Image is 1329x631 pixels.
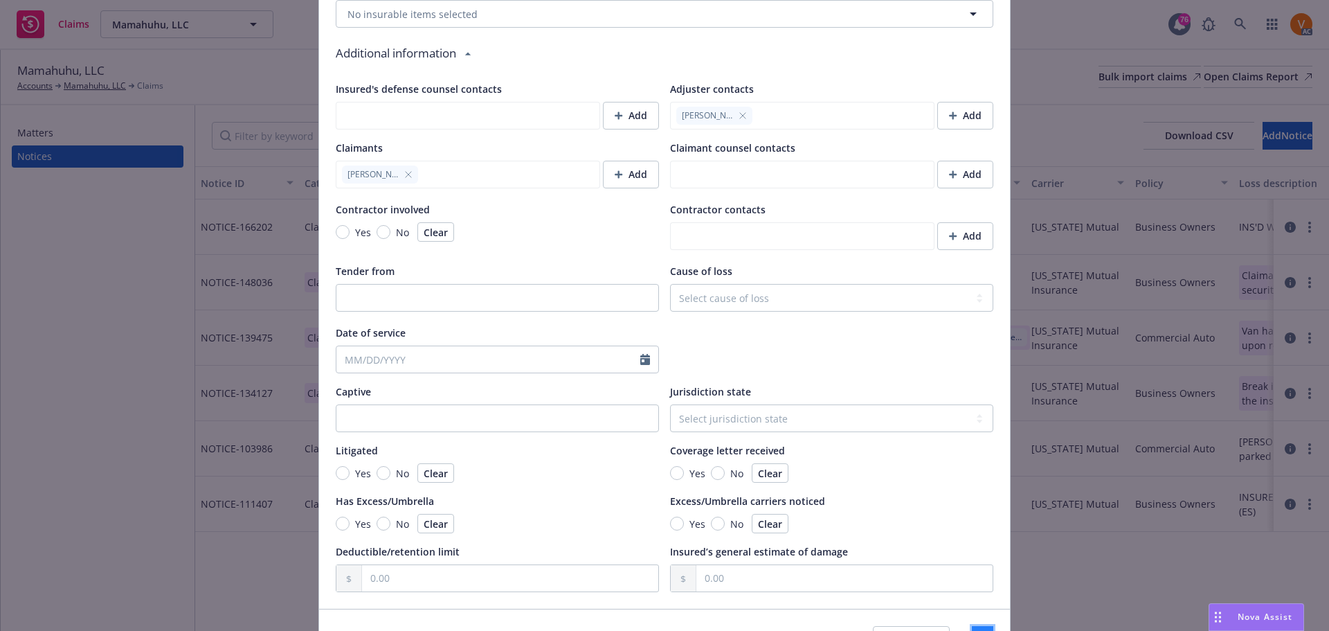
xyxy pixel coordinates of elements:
[336,265,395,278] span: Tender from
[377,517,390,531] input: No
[336,82,502,96] span: Insured's defense counsel contacts
[424,467,448,480] span: Clear
[758,467,782,480] span: Clear
[730,466,743,481] span: No
[752,514,788,533] button: Clear
[336,326,406,339] span: Date of service
[711,466,725,480] input: No
[949,161,982,188] div: Add
[670,444,785,457] span: Coverage letter received
[336,517,350,531] input: Yes
[396,225,409,240] span: No
[615,161,647,188] div: Add
[670,203,766,216] span: Contractor contacts
[689,466,705,481] span: Yes
[937,222,993,250] button: Add
[758,517,782,531] span: Clear
[603,102,659,130] button: Add
[417,222,454,242] button: Clear
[949,223,982,249] div: Add
[670,517,684,531] input: Yes
[355,225,371,240] span: Yes
[670,82,754,96] span: Adjuster contacts
[347,168,399,181] span: [PERSON_NAME]
[949,103,982,129] div: Add
[937,161,993,188] button: Add
[1209,603,1304,631] button: Nova Assist
[603,161,659,188] button: Add
[670,141,795,154] span: Claimant counsel contacts
[937,102,993,130] button: Add
[336,466,350,480] input: Yes
[1238,611,1292,623] span: Nova Assist
[336,545,460,558] span: Deductible/retention limit
[424,517,448,531] span: Clear
[640,354,650,365] svg: Calendar
[682,109,733,122] span: [PERSON_NAME]
[670,265,732,278] span: Cause of loss
[355,517,371,531] span: Yes
[362,565,658,592] input: 0.00
[336,33,456,73] div: Additional information
[336,385,371,398] span: Captive
[347,7,478,21] span: No insurable items selected
[336,141,383,154] span: Claimants
[752,463,788,483] button: Clear
[336,225,350,239] input: Yes
[417,463,454,483] button: Clear
[689,517,705,531] span: Yes
[396,466,409,481] span: No
[336,203,430,216] span: Contractor involved
[377,225,390,239] input: No
[670,466,684,480] input: Yes
[670,545,848,558] span: Insured’s general estimate of damage
[336,33,993,73] div: Additional information
[670,495,825,508] span: Excess/Umbrella carriers noticed
[711,517,725,531] input: No
[355,466,371,481] span: Yes
[424,226,448,239] span: Clear
[417,514,454,533] button: Clear
[336,346,640,373] input: MM/DD/YYYY
[615,103,647,129] div: Add
[730,517,743,531] span: No
[696,565,993,592] input: 0.00
[1209,604,1227,630] div: Drag to move
[377,466,390,480] input: No
[336,444,378,457] span: Litigated
[396,517,409,531] span: No
[336,495,434,508] span: Has Excess/Umbrella
[670,385,751,398] span: Jurisdiction state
